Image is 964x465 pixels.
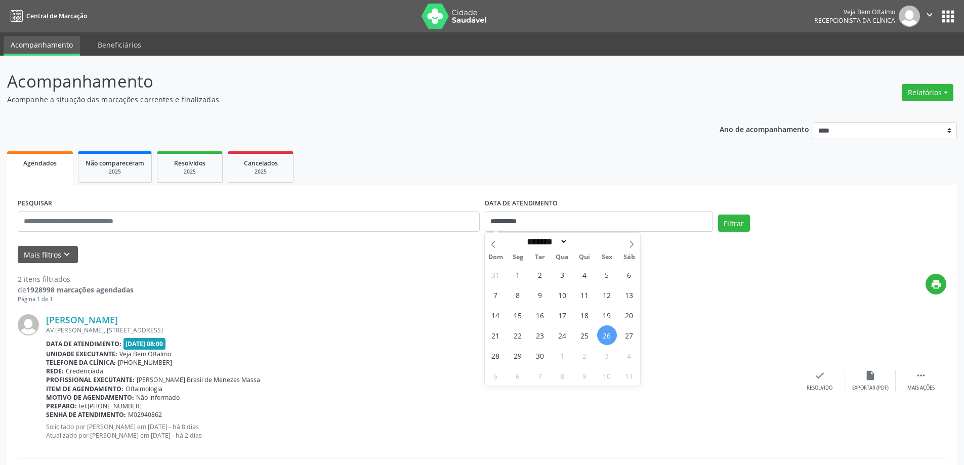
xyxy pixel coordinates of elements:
span: Setembro 11, 2025 [575,285,595,305]
button: print [926,274,946,294]
b: Rede: [46,367,64,375]
button: Mais filtroskeyboard_arrow_down [18,246,78,264]
span: Setembro 14, 2025 [486,305,506,325]
span: Outubro 11, 2025 [619,366,639,386]
i:  [924,9,935,20]
img: img [899,6,920,27]
div: Página 1 de 1 [18,295,134,304]
span: Setembro 15, 2025 [508,305,528,325]
b: Item de agendamento: [46,385,123,393]
span: Setembro 19, 2025 [597,305,617,325]
button:  [920,6,939,27]
span: Outubro 5, 2025 [486,366,506,386]
div: 2 itens filtrados [18,274,134,284]
p: Solicitado por [PERSON_NAME] em [DATE] - há 8 dias Atualizado por [PERSON_NAME] em [DATE] - há 2 ... [46,422,794,440]
span: Recepcionista da clínica [814,16,895,25]
span: Outubro 10, 2025 [597,366,617,386]
i:  [915,370,927,381]
span: Agendados [23,159,57,167]
i: keyboard_arrow_down [61,249,72,260]
span: Setembro 2, 2025 [530,265,550,284]
div: 2025 [86,168,144,176]
span: Credenciada [66,367,103,375]
span: Veja Bem Oftalmo [119,350,171,358]
div: AV [PERSON_NAME], [STREET_ADDRESS] [46,326,794,334]
span: Setembro 16, 2025 [530,305,550,325]
span: Outubro 9, 2025 [575,366,595,386]
div: Veja Bem Oftalmo [814,8,895,16]
span: Setembro 30, 2025 [530,346,550,365]
button: apps [939,8,957,25]
p: Acompanhe a situação das marcações correntes e finalizadas [7,94,672,105]
span: Setembro 22, 2025 [508,325,528,345]
span: Outubro 7, 2025 [530,366,550,386]
div: de [18,284,134,295]
div: 2025 [164,168,215,176]
span: Dom [485,254,507,261]
b: Data de atendimento: [46,340,121,348]
span: Agosto 31, 2025 [486,265,506,284]
img: img [18,314,39,335]
span: Não compareceram [86,159,144,167]
span: Setembro 25, 2025 [575,325,595,345]
span: Setembro 23, 2025 [530,325,550,345]
i: check [814,370,825,381]
label: PESQUISAR [18,196,52,212]
label: DATA DE ATENDIMENTO [485,196,558,212]
span: Setembro 4, 2025 [575,265,595,284]
span: Central de Marcação [26,12,87,20]
button: Filtrar [718,215,750,232]
span: Setembro 28, 2025 [486,346,506,365]
span: Outubro 3, 2025 [597,346,617,365]
b: Motivo de agendamento: [46,393,134,402]
span: Setembro 13, 2025 [619,285,639,305]
span: Setembro 6, 2025 [619,265,639,284]
input: Year [568,236,601,247]
span: Sex [596,254,618,261]
span: Setembro 26, 2025 [597,325,617,345]
b: Telefone da clínica: [46,358,116,367]
span: Não informado [136,393,180,402]
span: Setembro 18, 2025 [575,305,595,325]
span: Seg [507,254,529,261]
b: Senha de atendimento: [46,410,126,419]
span: Setembro 1, 2025 [508,265,528,284]
div: Mais ações [907,385,935,392]
b: Profissional executante: [46,375,135,384]
span: Setembro 5, 2025 [597,265,617,284]
span: [PERSON_NAME] Brasil de Menezes Massa [137,375,260,384]
span: Outubro 8, 2025 [553,366,572,386]
span: Setembro 10, 2025 [553,285,572,305]
span: Sáb [618,254,640,261]
a: [PERSON_NAME] [46,314,118,325]
span: Qua [551,254,573,261]
span: Outubro 4, 2025 [619,346,639,365]
b: Preparo: [46,402,77,410]
div: 2025 [235,168,286,176]
a: Beneficiários [91,36,148,54]
span: Setembro 29, 2025 [508,346,528,365]
span: Setembro 7, 2025 [486,285,506,305]
span: Outubro 1, 2025 [553,346,572,365]
span: Outubro 6, 2025 [508,366,528,386]
span: Setembro 24, 2025 [553,325,572,345]
span: tel:[PHONE_NUMBER] [79,402,142,410]
select: Month [524,236,568,247]
span: Setembro 8, 2025 [508,285,528,305]
strong: 1928998 marcações agendadas [26,285,134,294]
b: Unidade executante: [46,350,117,358]
span: Setembro 21, 2025 [486,325,506,345]
span: [PHONE_NUMBER] [118,358,172,367]
span: Setembro 27, 2025 [619,325,639,345]
span: Setembro 9, 2025 [530,285,550,305]
a: Acompanhamento [4,36,80,56]
i: print [931,279,942,290]
span: Qui [573,254,596,261]
span: Ter [529,254,551,261]
span: M02940862 [128,410,162,419]
div: Resolvido [807,385,832,392]
a: Central de Marcação [7,8,87,24]
span: Setembro 12, 2025 [597,285,617,305]
span: Setembro 20, 2025 [619,305,639,325]
p: Acompanhamento [7,69,672,94]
